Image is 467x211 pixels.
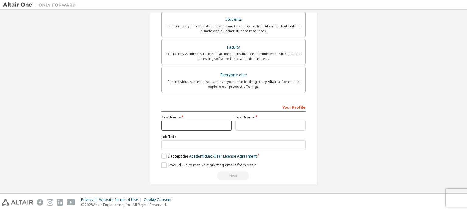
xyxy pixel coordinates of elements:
[57,199,63,206] img: linkedin.svg
[165,51,302,61] div: For faculty & administrators of academic institutions administering students and accessing softwa...
[81,202,175,207] p: © 2025 Altair Engineering, Inc. All Rights Reserved.
[161,162,256,168] label: I would like to receive marketing emails from Altair
[2,199,33,206] img: altair_logo.svg
[161,171,306,180] div: Read and acccept EULA to continue
[165,24,302,33] div: For currently enrolled students looking to access the free Altair Student Edition bundle and all ...
[161,134,306,139] label: Job Title
[165,71,302,79] div: Everyone else
[37,199,43,206] img: facebook.svg
[165,15,302,24] div: Students
[235,115,306,120] label: Last Name
[81,197,99,202] div: Privacy
[161,154,257,159] label: I accept the
[161,115,232,120] label: First Name
[189,154,257,159] a: Academic End-User License Agreement
[161,102,306,112] div: Your Profile
[3,2,79,8] img: Altair One
[165,79,302,89] div: For individuals, businesses and everyone else looking to try Altair software and explore our prod...
[47,199,53,206] img: instagram.svg
[67,199,76,206] img: youtube.svg
[99,197,144,202] div: Website Terms of Use
[165,43,302,52] div: Faculty
[144,197,175,202] div: Cookie Consent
